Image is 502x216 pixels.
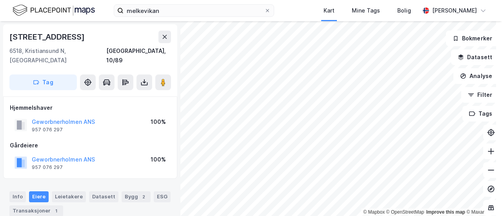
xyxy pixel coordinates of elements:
[10,103,171,113] div: Hjemmelshaver
[463,178,502,216] div: Kontrollprogram for chat
[124,5,264,16] input: Søk på adresse, matrikkel, gårdeiere, leietakere eller personer
[140,193,147,201] div: 2
[446,31,499,46] button: Bokmerker
[352,6,380,15] div: Mine Tags
[9,46,106,65] div: 6518, Kristiansund N, [GEOGRAPHIC_DATA]
[32,164,63,171] div: 957 076 297
[432,6,477,15] div: [PERSON_NAME]
[154,191,171,202] div: ESG
[32,127,63,133] div: 957 076 297
[151,155,166,164] div: 100%
[13,4,95,17] img: logo.f888ab2527a4732fd821a326f86c7f29.svg
[52,191,86,202] div: Leietakere
[324,6,335,15] div: Kart
[10,141,171,150] div: Gårdeiere
[462,106,499,122] button: Tags
[461,87,499,103] button: Filter
[363,209,385,215] a: Mapbox
[453,68,499,84] button: Analyse
[9,74,77,90] button: Tag
[106,46,171,65] div: [GEOGRAPHIC_DATA], 10/89
[451,49,499,65] button: Datasett
[52,207,60,215] div: 1
[9,191,26,202] div: Info
[426,209,465,215] a: Improve this map
[9,31,86,43] div: [STREET_ADDRESS]
[463,178,502,216] iframe: Chat Widget
[397,6,411,15] div: Bolig
[151,117,166,127] div: 100%
[89,191,118,202] div: Datasett
[386,209,424,215] a: OpenStreetMap
[29,191,49,202] div: Eiere
[122,191,151,202] div: Bygg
